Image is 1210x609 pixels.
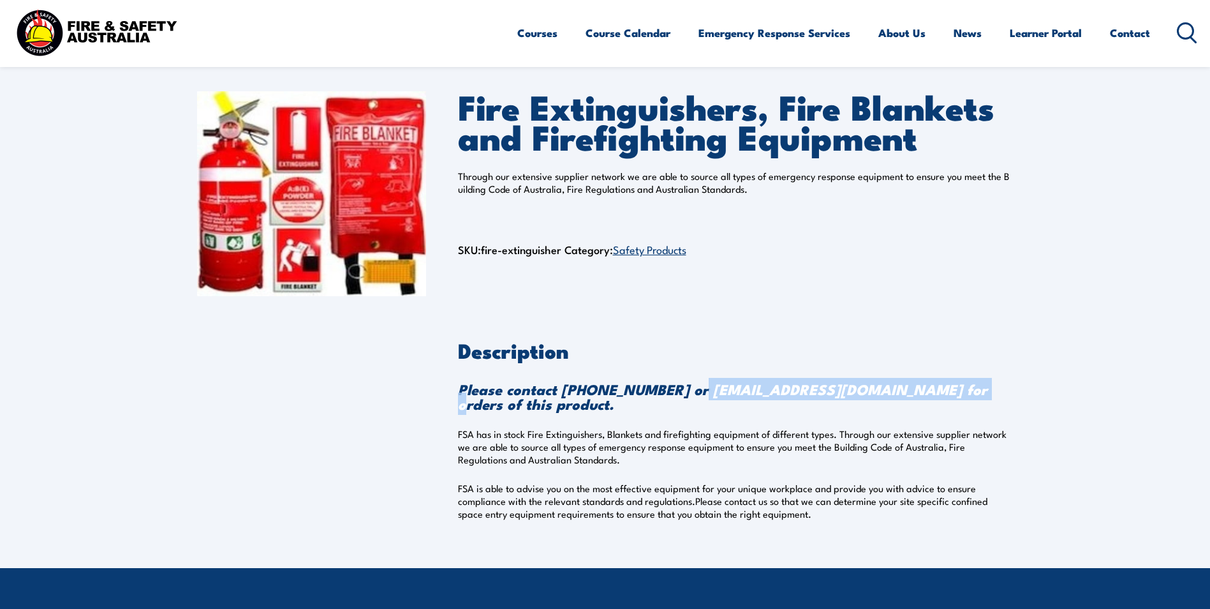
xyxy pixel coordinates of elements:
[586,16,670,50] a: Course Calendar
[613,241,686,257] a: Safety Products
[458,428,1014,466] p: FSA has in stock Fire Extinguishers, Blankets and firefighting equipment of different types. Thro...
[481,241,561,257] span: fire-extinguisher
[1010,16,1082,50] a: Learner Portal
[878,16,926,50] a: About Us
[954,16,982,50] a: News
[458,341,1014,359] h2: Description
[698,16,850,50] a: Emergency Response Services
[458,91,1014,151] h1: Fire Extinguishers, Fire Blankets and Firefighting Equipment
[564,241,686,257] span: Category:
[458,378,987,415] strong: Please contact [PHONE_NUMBER] or [EMAIL_ADDRESS][DOMAIN_NAME] for orders of this product.
[1110,16,1150,50] a: Contact
[458,241,561,257] span: SKU:
[197,91,426,296] img: Fire Extinguishers, Fire Blankets and Firefighting Equipment
[458,170,1014,195] p: Through our extensive supplier network we are able to source all types of emergency response equi...
[458,482,1014,520] p: FSA is able to advise you on the most effective equipment for your unique workplace and provide y...
[517,16,557,50] a: Courses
